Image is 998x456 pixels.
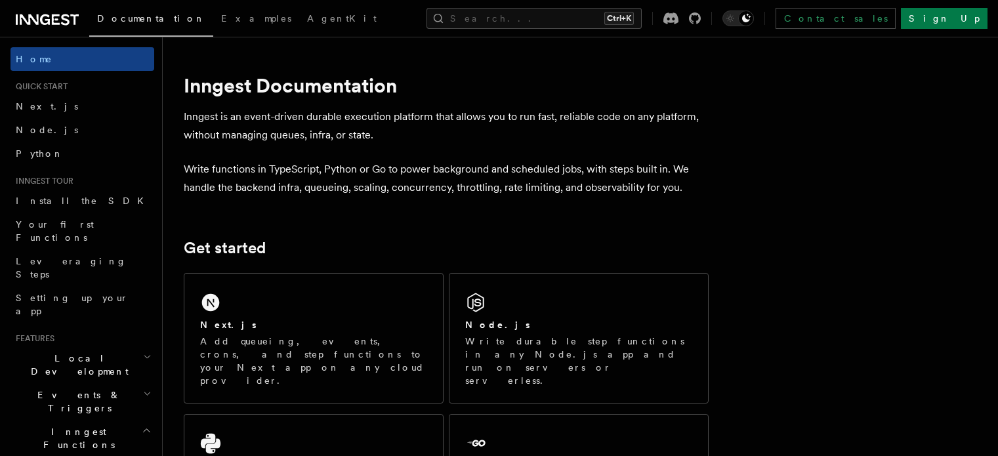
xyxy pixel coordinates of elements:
[10,249,154,286] a: Leveraging Steps
[16,101,78,112] span: Next.js
[604,12,634,25] kbd: Ctrl+K
[221,13,291,24] span: Examples
[465,318,530,331] h2: Node.js
[10,176,73,186] span: Inngest tour
[213,4,299,35] a: Examples
[10,118,154,142] a: Node.js
[89,4,213,37] a: Documentation
[10,47,154,71] a: Home
[10,346,154,383] button: Local Development
[16,52,52,66] span: Home
[97,13,205,24] span: Documentation
[184,108,709,144] p: Inngest is an event-driven durable execution platform that allows you to run fast, reliable code ...
[776,8,896,29] a: Contact sales
[16,148,64,159] span: Python
[16,293,129,316] span: Setting up your app
[10,352,143,378] span: Local Development
[10,94,154,118] a: Next.js
[901,8,988,29] a: Sign Up
[307,13,377,24] span: AgentKit
[426,8,642,29] button: Search...Ctrl+K
[184,160,709,197] p: Write functions in TypeScript, Python or Go to power background and scheduled jobs, with steps bu...
[10,425,142,451] span: Inngest Functions
[10,333,54,344] span: Features
[16,256,127,280] span: Leveraging Steps
[200,335,427,387] p: Add queueing, events, crons, and step functions to your Next app on any cloud provider.
[465,335,692,387] p: Write durable step functions in any Node.js app and run on servers or serverless.
[299,4,385,35] a: AgentKit
[449,273,709,404] a: Node.jsWrite durable step functions in any Node.js app and run on servers or serverless.
[10,213,154,249] a: Your first Functions
[10,142,154,165] a: Python
[16,219,94,243] span: Your first Functions
[200,318,257,331] h2: Next.js
[10,81,68,92] span: Quick start
[184,239,266,257] a: Get started
[16,196,152,206] span: Install the SDK
[184,273,444,404] a: Next.jsAdd queueing, events, crons, and step functions to your Next app on any cloud provider.
[16,125,78,135] span: Node.js
[722,10,754,26] button: Toggle dark mode
[10,286,154,323] a: Setting up your app
[10,388,143,415] span: Events & Triggers
[184,73,709,97] h1: Inngest Documentation
[10,383,154,420] button: Events & Triggers
[10,189,154,213] a: Install the SDK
